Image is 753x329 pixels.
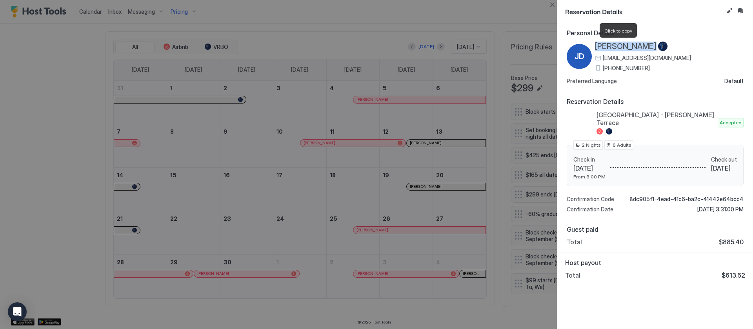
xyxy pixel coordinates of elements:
span: Host payout [565,259,745,267]
span: [DATE] [711,164,737,172]
span: Reservation Details [565,6,723,16]
span: Guest paid [567,225,744,233]
span: 8 Adults [613,142,631,149]
span: Click to copy [604,28,632,34]
span: Total [567,238,582,246]
span: $613.62 [722,271,745,279]
span: [GEOGRAPHIC_DATA] - [PERSON_NAME] Terrace [597,111,715,127]
span: Personal Details [567,29,744,37]
span: JD [575,51,584,62]
span: Confirmation Code [567,196,614,203]
button: Inbox [736,6,745,16]
span: Check out [711,156,737,163]
span: Confirmation Date [567,206,613,213]
span: 2 Nights [582,142,601,149]
span: 8dc905f1-4ead-41c6-ba2c-41442e64bcc4 [629,196,744,203]
span: Default [724,78,744,85]
span: [PHONE_NUMBER] [603,65,650,72]
span: Check in [573,156,606,163]
div: listing image [567,110,592,135]
button: Edit reservation [725,6,734,16]
span: Accepted [720,119,742,126]
span: $885.40 [719,238,744,246]
span: [DATE] 3:31:00 PM [697,206,744,213]
span: [DATE] [573,164,606,172]
span: From 3:00 PM [573,174,606,180]
span: Reservation Details [567,98,744,105]
span: Preferred Language [567,78,617,85]
span: [PERSON_NAME] [595,42,657,51]
span: Total [565,271,580,279]
span: [EMAIL_ADDRESS][DOMAIN_NAME] [603,55,691,62]
div: Open Intercom Messenger [8,302,27,321]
